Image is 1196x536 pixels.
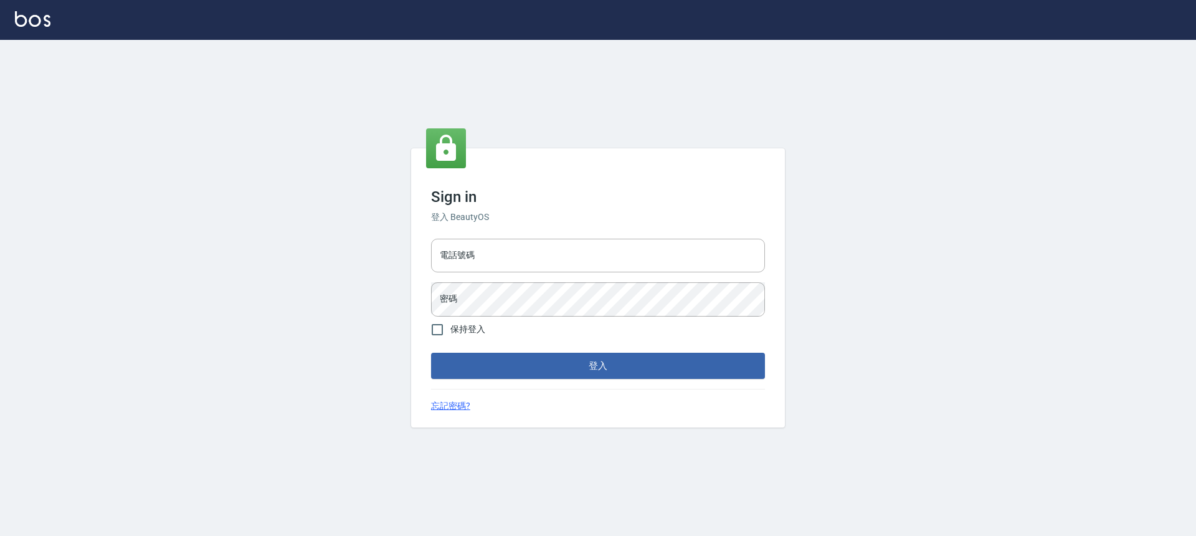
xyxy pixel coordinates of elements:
[431,353,765,379] button: 登入
[431,188,765,206] h3: Sign in
[431,400,470,413] a: 忘記密碼?
[431,211,765,224] h6: 登入 BeautyOS
[15,11,50,27] img: Logo
[450,323,485,336] span: 保持登入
